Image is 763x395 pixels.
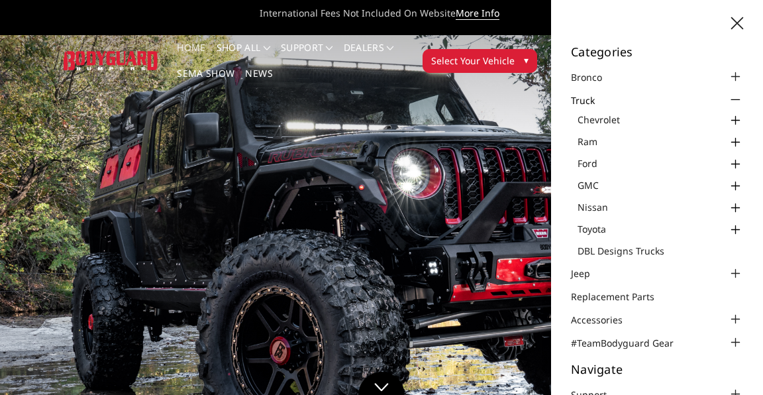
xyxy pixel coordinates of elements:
a: DBL Designs Trucks [578,244,743,258]
a: GMC [578,178,743,192]
a: #TeamBodyguard Gear [571,336,690,350]
img: BODYGUARD BUMPERS [64,51,158,70]
a: Home [177,43,205,69]
a: shop all [217,43,270,69]
a: Toyota [578,222,743,236]
a: Dealers [344,43,394,69]
a: Nissan [578,200,743,214]
a: SEMA Show [177,69,234,95]
a: Accessories [571,313,639,327]
a: News [245,69,272,95]
a: Support [281,43,333,69]
a: Chevrolet [578,113,743,127]
a: Bronco [571,70,619,84]
a: Truck [571,93,611,107]
h5: Navigate [571,363,743,375]
h5: Categories [571,46,743,58]
a: Jeep [571,266,607,280]
a: Replacement Parts [571,290,671,304]
span: ▾ [524,53,529,67]
button: Select Your Vehicle [423,49,537,73]
span: Select Your Vehicle [431,54,515,68]
a: More Info [456,7,499,20]
a: Click to Down [358,372,405,395]
a: Ford [578,156,743,170]
a: Ram [578,135,743,148]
